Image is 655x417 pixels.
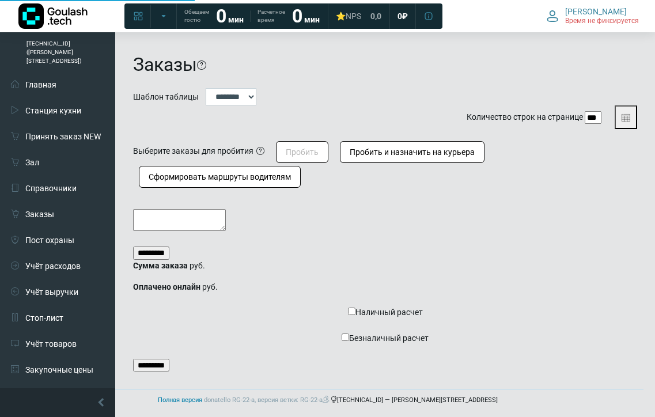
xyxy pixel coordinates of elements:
input: Наличный расчет [348,308,355,315]
a: ⭐NPS 0,0 [329,6,388,26]
img: Логотип компании Goulash.tech [18,3,88,29]
button: Пробить [276,141,328,163]
div: ⭐ [336,11,361,21]
div: Выберите заказы для пробития [133,145,253,157]
label: Безналичный расчет [133,328,637,348]
label: Шаблон таблицы [133,91,199,103]
span: Обещаем гостю [184,8,209,24]
button: [PERSON_NAME] Время не фиксируется [540,4,646,28]
a: Обещаем гостю 0 мин Расчетное время 0 мин [177,6,327,26]
label: Наличный расчет [133,302,637,323]
h1: Заказы [133,54,197,75]
p: руб. [133,281,637,293]
strong: Сумма заказа [133,261,188,270]
button: Пробить и назначить на курьера [340,141,484,163]
span: 0 [397,11,402,21]
span: ₽ [402,11,408,21]
span: NPS [346,12,361,21]
button: Сформировать маршруты водителям [139,166,301,188]
a: Полная версия [158,396,202,404]
i: На этой странице можно найти заказ, используя различные фильтры. Все пункты заполнять необязатель... [197,60,206,70]
span: 0,0 [370,11,381,21]
span: donatello RG-22-a, версия ветки: RG-22-a [204,396,331,404]
span: мин [304,15,320,24]
span: [PERSON_NAME] [565,6,627,17]
a: 0 ₽ [391,6,415,26]
span: Расчетное время [258,8,285,24]
span: мин [228,15,244,24]
i: Нужные заказы должны быть в статусе "готов" (если вы хотите пробить один заказ, то можно воспольз... [256,147,264,155]
span: Время не фиксируется [565,17,639,26]
strong: 0 [292,5,302,27]
strong: Оплачено онлайн [133,282,200,291]
input: Безналичный расчет [342,333,349,341]
footer: [TECHNICAL_ID] — [PERSON_NAME][STREET_ADDRESS] [12,389,643,411]
p: руб. [133,260,637,272]
label: Количество строк на странице [467,111,583,123]
strong: 0 [216,5,226,27]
